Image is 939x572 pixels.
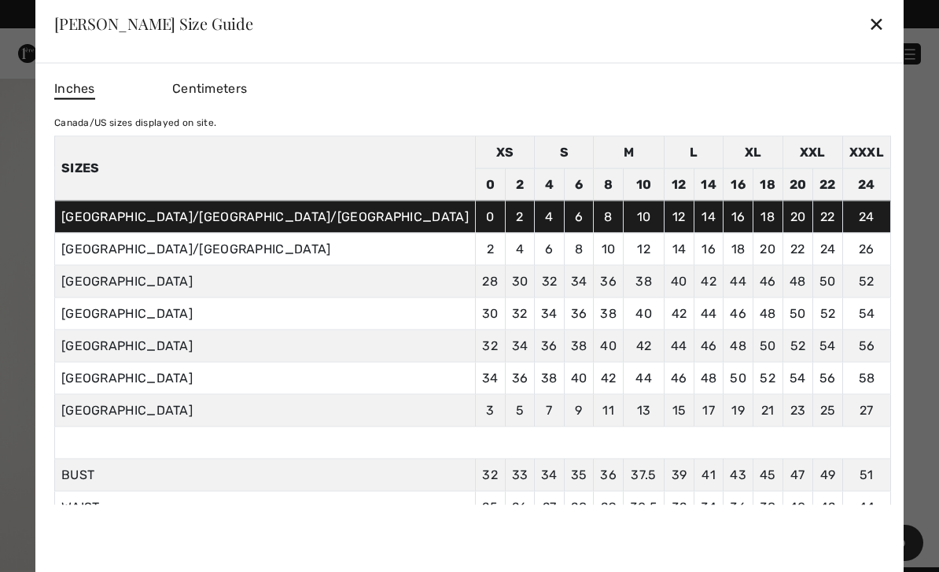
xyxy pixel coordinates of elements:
[665,330,694,362] td: 44
[842,168,890,201] td: 24
[535,201,565,233] td: 4
[665,394,694,426] td: 15
[36,11,68,25] span: Help
[475,362,505,394] td: 34
[564,201,594,233] td: 6
[594,168,624,201] td: 8
[694,330,724,362] td: 46
[564,330,594,362] td: 38
[541,467,558,482] span: 34
[724,136,782,168] td: XL
[782,233,813,265] td: 22
[724,265,753,297] td: 44
[623,201,664,233] td: 10
[753,297,782,330] td: 48
[594,297,624,330] td: 38
[535,136,594,168] td: S
[505,297,535,330] td: 32
[665,201,694,233] td: 12
[813,201,843,233] td: 22
[631,467,656,482] span: 37.5
[790,467,805,482] span: 47
[594,201,624,233] td: 8
[665,362,694,394] td: 46
[753,201,782,233] td: 18
[623,362,664,394] td: 44
[54,362,475,394] td: [GEOGRAPHIC_DATA]
[535,394,565,426] td: 7
[760,467,776,482] span: 45
[820,499,836,514] span: 42
[505,233,535,265] td: 4
[54,491,475,523] td: WAIST
[860,467,874,482] span: 51
[475,394,505,426] td: 3
[623,330,664,362] td: 42
[813,330,843,362] td: 54
[630,499,657,514] span: 30.5
[564,168,594,201] td: 6
[753,394,782,426] td: 21
[813,362,843,394] td: 56
[724,201,753,233] td: 16
[535,330,565,362] td: 36
[842,330,890,362] td: 56
[842,297,890,330] td: 54
[54,297,475,330] td: [GEOGRAPHIC_DATA]
[594,233,624,265] td: 10
[724,362,753,394] td: 50
[753,265,782,297] td: 46
[623,233,664,265] td: 12
[54,16,253,31] div: [PERSON_NAME] Size Guide
[505,394,535,426] td: 5
[505,330,535,362] td: 34
[54,136,475,201] th: Sizes
[564,265,594,297] td: 34
[54,115,891,129] div: Canada/US sizes displayed on site.
[813,233,843,265] td: 24
[694,168,724,201] td: 14
[482,467,498,482] span: 32
[564,394,594,426] td: 9
[623,297,664,330] td: 40
[475,265,505,297] td: 28
[54,265,475,297] td: [GEOGRAPHIC_DATA]
[505,362,535,394] td: 36
[665,265,694,297] td: 40
[753,168,782,201] td: 18
[571,499,587,514] span: 28
[782,136,842,168] td: XXL
[782,168,813,201] td: 20
[54,79,95,99] span: Inches
[505,201,535,233] td: 2
[54,330,475,362] td: [GEOGRAPHIC_DATA]
[724,168,753,201] td: 16
[505,265,535,297] td: 30
[753,233,782,265] td: 20
[753,330,782,362] td: 50
[813,168,843,201] td: 22
[54,233,475,265] td: [GEOGRAPHIC_DATA]/[GEOGRAPHIC_DATA]
[694,201,724,233] td: 14
[623,265,664,297] td: 38
[813,297,843,330] td: 52
[535,265,565,297] td: 32
[782,330,813,362] td: 52
[701,467,716,482] span: 41
[842,265,890,297] td: 52
[475,136,534,168] td: XS
[475,297,505,330] td: 30
[859,499,875,514] span: 44
[512,499,528,514] span: 26
[665,136,724,168] td: L
[724,233,753,265] td: 18
[475,330,505,362] td: 32
[543,499,557,514] span: 27
[868,7,885,40] div: ✕
[842,362,890,394] td: 58
[694,297,724,330] td: 44
[172,80,247,95] span: Centimeters
[694,265,724,297] td: 42
[475,168,505,201] td: 0
[813,265,843,297] td: 50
